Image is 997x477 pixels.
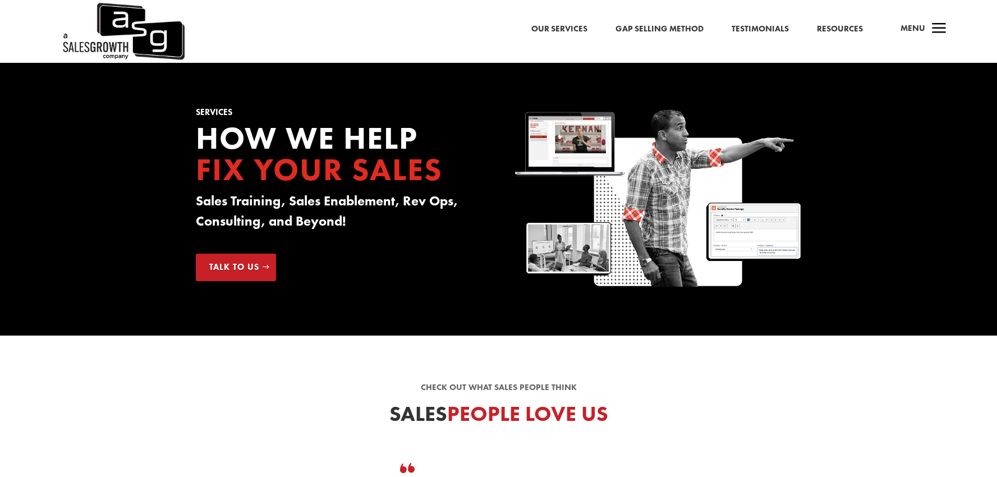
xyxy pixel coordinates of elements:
[928,18,950,40] span: a
[196,108,482,122] h1: Services
[615,22,704,36] a: Gap Selling Method
[196,381,802,395] p: Check out what sales people think
[732,22,789,36] a: Testimonials
[531,22,587,36] a: Our Services
[196,403,802,430] h2: Sales
[196,122,482,191] h2: How we Help
[817,22,863,36] a: Resources
[515,108,801,290] img: Sales Growth Keenan
[447,400,608,427] span: People Love Us
[196,191,482,237] h3: Sales Training, Sales Enablement, Rev Ops, Consulting, and Beyond!
[900,22,925,34] span: Menu
[196,149,443,190] span: Fix your Sales
[196,254,276,282] a: Talk to Us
